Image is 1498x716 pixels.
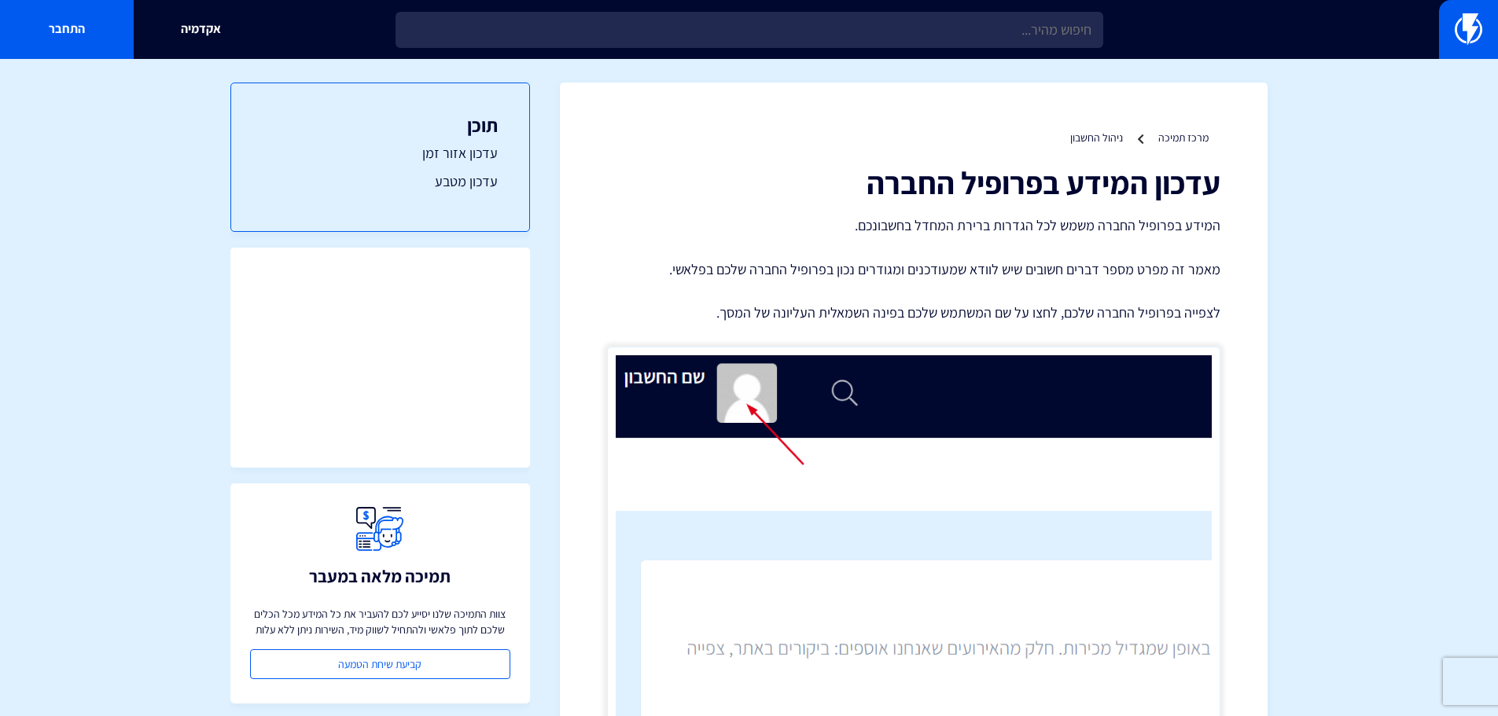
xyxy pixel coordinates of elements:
a: עדכון אזור זמן [263,143,498,163]
p: צוות התמיכה שלנו יסייע לכם להעביר את כל המידע מכל הכלים שלכם לתוך פלאשי ולהתחיל לשווק מיד, השירות... [250,606,510,637]
p: המידע בפרופיל החברה משמש לכל הגדרות ברירת המחדל בחשבונכם. [607,215,1220,236]
h1: עדכון המידע בפרופיל החברה [607,165,1220,200]
a: קביעת שיחת הטמעה [250,649,510,679]
input: חיפוש מהיר... [396,12,1103,48]
p: לצפייה בפרופיל החברה שלכם, לחצו על שם המשתמש שלכם בפינה השמאלית העליונה של המסך. [607,303,1220,323]
p: מאמר זה מפרט מספר דברים חשובים שיש לוודא שמעודכנים ומגודרים נכון בפרופיל החברה שלכם בפלאשי. [607,259,1220,280]
a: עדכון מטבע [263,171,498,192]
h3: תמיכה מלאה במעבר [309,567,451,586]
a: ניהול החשבון [1070,130,1123,145]
h3: תוכן [263,115,498,135]
a: מרכז תמיכה [1158,130,1209,145]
